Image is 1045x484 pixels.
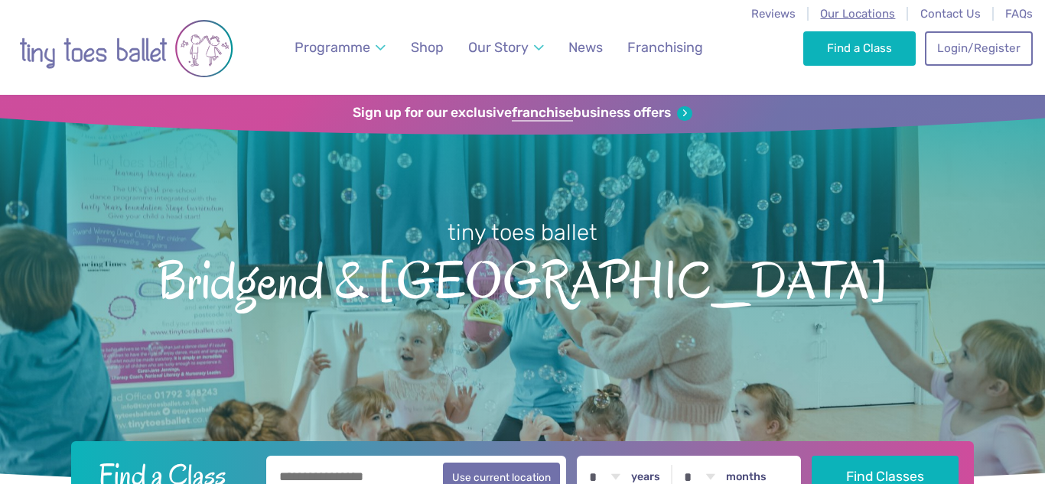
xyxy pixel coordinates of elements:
span: Our Story [468,39,529,55]
strong: franchise [512,105,573,122]
span: Programme [295,39,370,55]
a: Our Locations [820,7,895,21]
a: Our Story [461,31,552,65]
a: Franchising [620,31,710,65]
a: Find a Class [803,31,916,65]
a: Sign up for our exclusivefranchisebusiness offers [353,105,692,122]
a: Reviews [751,7,796,21]
a: FAQs [1005,7,1033,21]
label: years [631,470,660,484]
a: Login/Register [925,31,1032,65]
a: News [562,31,610,65]
a: Shop [404,31,451,65]
img: tiny toes ballet [19,10,233,87]
span: News [568,39,603,55]
span: Franchising [627,39,703,55]
span: Shop [411,39,444,55]
span: Bridgend & [GEOGRAPHIC_DATA] [27,248,1018,310]
small: tiny toes ballet [448,219,597,245]
a: Contact Us [920,7,981,21]
label: months [726,470,767,484]
a: Programme [288,31,393,65]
